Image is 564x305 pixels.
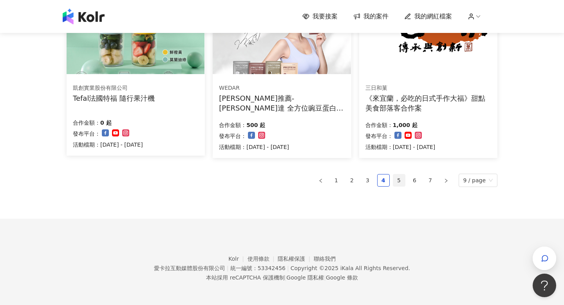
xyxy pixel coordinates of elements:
li: 3 [362,174,374,187]
p: 發布平台： [219,131,246,141]
p: 500 起 [246,120,265,130]
span: 我的網紅檔案 [414,12,452,21]
span: left [318,178,323,183]
a: 隱私權保護 [278,256,314,262]
div: Tefal法國特福 隨行果汁機 [73,93,155,103]
a: 3 [362,174,374,186]
span: 9 / page [463,174,493,187]
a: 5 [393,174,405,186]
a: 使用條款 [248,256,278,262]
div: WEDAR [219,84,344,92]
p: 活動檔期：[DATE] - [DATE] [73,140,143,149]
a: iKala [340,265,354,271]
span: | [227,265,229,271]
div: Page Size [459,174,498,187]
div: 凱創實業股份有限公司 [73,84,155,92]
button: left [315,174,327,187]
a: 我要接案 [302,12,338,21]
div: 《來宜蘭，必吃的日式手作大福》甜點美食部落客合作案 [365,93,491,113]
a: 2 [346,174,358,186]
li: 2 [346,174,358,187]
p: 活動檔期：[DATE] - [DATE] [365,142,436,152]
p: 合作金額： [73,118,100,127]
a: Google 條款 [326,274,358,281]
li: Previous Page [315,174,327,187]
span: right [444,178,448,183]
a: 聯絡我們 [314,256,336,262]
div: 愛卡拉互動媒體股份有限公司 [154,265,225,271]
li: Next Page [440,174,452,187]
li: 4 [377,174,390,187]
li: 7 [424,174,437,187]
p: 發布平台： [73,129,100,138]
p: 合作金額： [219,120,246,130]
p: 發布平台： [365,131,393,141]
li: 6 [409,174,421,187]
span: 我要接案 [313,12,338,21]
span: | [324,274,326,281]
div: 統一編號：53342456 [230,265,286,271]
li: 5 [393,174,405,187]
p: 合作金額： [365,120,393,130]
div: Copyright © 2025 All Rights Reserved. [291,265,410,271]
a: 1 [331,174,342,186]
span: 本站採用 reCAPTCHA 保護機制 [206,273,358,282]
div: 三日和菓 [365,84,491,92]
img: logo [63,9,105,24]
a: 我的案件 [353,12,389,21]
span: | [285,274,287,281]
iframe: Help Scout Beacon - Open [533,274,556,297]
a: 7 [425,174,436,186]
p: 活動檔期：[DATE] - [DATE] [219,142,289,152]
a: Kolr [228,256,247,262]
a: Google 隱私權 [286,274,324,281]
a: 6 [409,174,421,186]
p: 1,000 起 [393,120,418,130]
button: right [440,174,452,187]
li: 1 [330,174,343,187]
a: 4 [378,174,389,186]
span: 我的案件 [363,12,389,21]
span: | [287,265,289,271]
div: [PERSON_NAME]推薦-[PERSON_NAME]達 全方位豌豆蛋白飲 (互惠合作檔） [219,93,345,113]
a: 我的網紅檔案 [404,12,452,21]
p: 0 起 [100,118,112,127]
